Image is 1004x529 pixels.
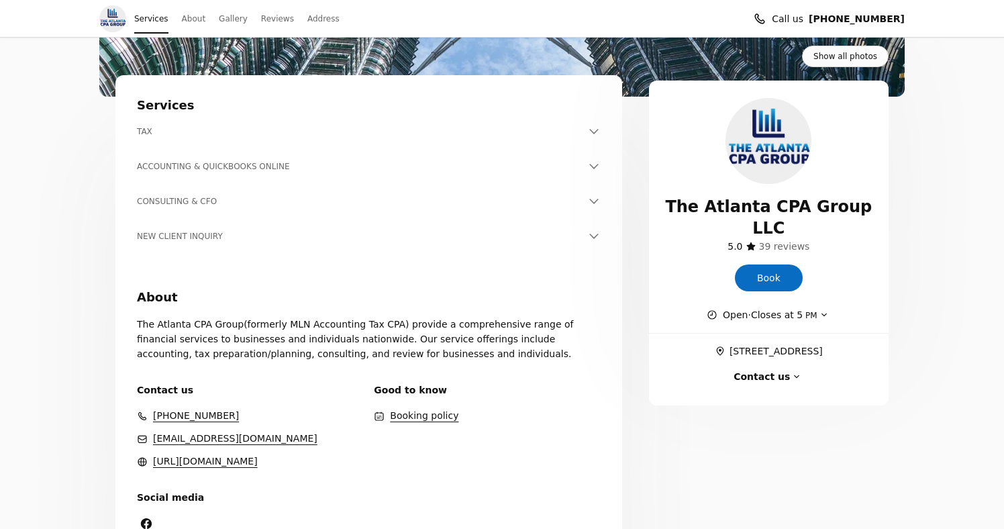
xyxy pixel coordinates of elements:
[813,50,877,63] span: Show all photos
[723,307,817,322] span: Open · Closes at
[772,11,803,26] span: Call us
[727,241,742,252] span: 5.0 stars out of 5
[182,9,205,28] a: About
[153,408,239,423] a: (678) 235-4060
[137,160,601,173] button: ACCOUNTING & QUICKBOOKS ONLINE
[727,239,742,254] span: ​
[137,383,363,397] span: Contact us
[137,195,585,208] h3: CONSULTING & CFO
[735,264,803,291] a: Book
[219,9,248,28] a: Gallery
[757,271,781,285] span: Book
[725,98,811,184] img: The Atlanta CPA Group LLC logo
[153,431,317,446] a: maima@atlcpagroup.com
[99,5,126,32] img: The Atlanta CPA Group LLC logo
[390,408,458,423] button: Booking policy
[665,196,872,239] span: The Atlanta CPA Group LLC
[137,195,601,208] button: CONSULTING & CFO
[715,344,823,358] a: Get directions (Opens in a new window)
[137,289,601,306] h2: About
[759,239,810,254] span: ​
[734,369,803,384] button: Contact us
[759,239,810,254] a: 39 reviews
[374,383,600,397] span: Good to know
[707,307,831,322] button: Show working hours
[809,11,905,26] a: Call us (678) 235-4060
[137,160,585,173] h3: ACCOUNTING & QUICKBOOKS ONLINE
[137,125,601,138] button: TAX
[261,9,294,28] a: Reviews
[137,230,585,243] h3: NEW CLIENT INQUIRY
[759,241,810,252] span: 39 reviews
[134,9,168,28] a: Services
[137,230,601,243] button: NEW CLIENT INQUIRY
[307,9,340,28] a: Address
[137,490,363,505] span: Social media
[137,125,585,138] h3: TAX
[137,97,601,114] h2: Services
[715,344,730,358] span: ​
[797,309,803,320] span: 5
[137,317,601,361] p: The Atlanta CPA Group(formerly MLN Accounting Tax CPA) provide a comprehensive range of financial...
[803,311,817,320] span: PM
[153,454,258,469] a: https://www.Atlcpagroup.com (Opens in a new window)
[802,46,889,67] a: Show all photos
